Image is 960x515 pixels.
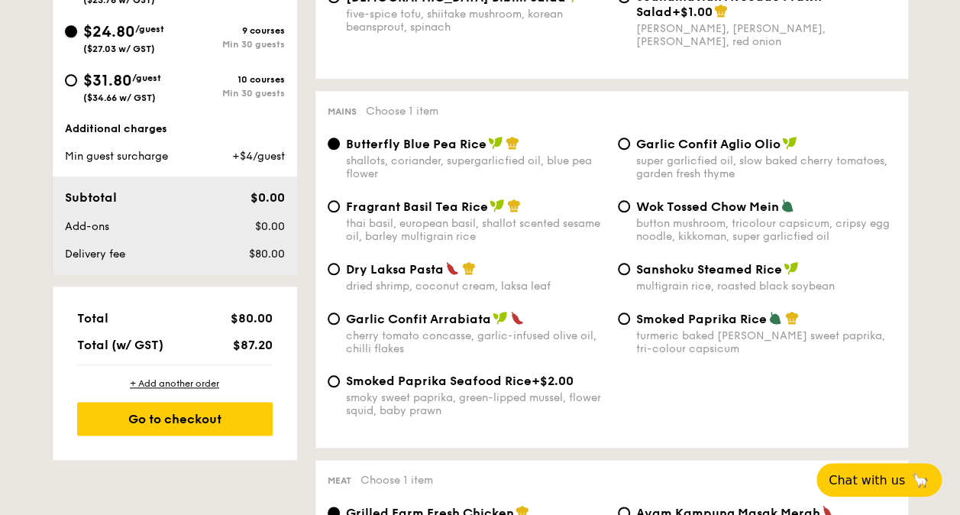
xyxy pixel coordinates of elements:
span: Choose 1 item [360,474,433,487]
span: /guest [132,73,161,83]
img: icon-vegan.f8ff3823.svg [493,311,508,325]
span: ($27.03 w/ GST) [83,44,155,54]
span: Wok Tossed Chow Mein [636,199,779,214]
input: Dry Laksa Pastadried shrimp, coconut cream, laksa leaf [328,263,340,275]
img: icon-vegetarian.fe4039eb.svg [768,311,782,325]
div: button mushroom, tricolour capsicum, cripsy egg noodle, kikkoman, super garlicfied oil [636,217,896,243]
img: icon-chef-hat.a58ddaea.svg [506,136,519,150]
input: Butterfly Blue Pea Riceshallots, coriander, supergarlicfied oil, blue pea flower [328,138,340,150]
span: Smoked Paprika Rice [636,312,767,326]
img: icon-vegetarian.fe4039eb.svg [781,199,794,212]
span: $0.00 [250,190,284,205]
div: + Add another order [77,377,273,390]
img: icon-chef-hat.a58ddaea.svg [507,199,521,212]
span: $80.00 [248,248,284,261]
span: $31.80 [83,72,132,90]
div: cherry tomato concasse, garlic-infused olive oil, chilli flakes [346,329,606,355]
span: Garlic Confit Aglio Olio [636,137,781,151]
span: +$2.00 [532,374,574,388]
span: $87.20 [232,338,272,352]
div: turmeric baked [PERSON_NAME] sweet paprika, tri-colour capsicum [636,329,896,355]
span: Meat [328,475,351,486]
div: multigrain rice, roasted black soybean [636,280,896,293]
div: 9 courses [175,25,285,36]
input: Wok Tossed Chow Meinbutton mushroom, tricolour capsicum, cripsy egg noodle, kikkoman, super garli... [618,200,630,212]
div: 10 courses [175,74,285,85]
img: icon-chef-hat.a58ddaea.svg [785,311,799,325]
div: Go to checkout [77,402,273,436]
div: dried shrimp, coconut cream, laksa leaf [346,280,606,293]
span: $0.00 [254,220,284,233]
span: 🦙 [911,471,929,489]
div: five-spice tofu, shiitake mushroom, korean beansprout, spinach [346,8,606,34]
input: Fragrant Basil Tea Ricethai basil, european basil, shallot scented sesame oil, barley multigrain ... [328,200,340,212]
span: Total (w/ GST) [77,338,163,352]
span: Mains [328,106,357,117]
span: +$1.00 [672,5,713,19]
span: Subtotal [65,190,117,205]
img: icon-vegan.f8ff3823.svg [488,136,503,150]
span: Sanshoku Steamed Rice [636,262,782,277]
img: icon-vegan.f8ff3823.svg [490,199,505,212]
span: Total [77,311,108,326]
img: icon-chef-hat.a58ddaea.svg [462,261,476,275]
span: Choose 1 item [366,105,438,118]
span: Chat with us [829,473,905,487]
div: shallots, coriander, supergarlicfied oil, blue pea flower [346,154,606,180]
div: Additional charges [65,121,285,137]
span: Fragrant Basil Tea Rice [346,199,488,214]
input: Smoked Paprika Riceturmeric baked [PERSON_NAME] sweet paprika, tri-colour capsicum [618,313,630,325]
input: $31.80/guest($34.66 w/ GST)10 coursesMin 30 guests [65,74,77,86]
input: Garlic Confit Aglio Oliosuper garlicfied oil, slow baked cherry tomatoes, garden fresh thyme [618,138,630,150]
span: $80.00 [230,311,272,326]
span: /guest [135,24,164,34]
img: icon-chef-hat.a58ddaea.svg [714,4,728,18]
span: Smoked Paprika Seafood Rice [346,374,532,388]
div: smoky sweet paprika, green-lipped mussel, flower squid, baby prawn [346,391,606,417]
span: $24.80 [83,23,135,41]
div: thai basil, european basil, shallot scented sesame oil, barley multigrain rice [346,217,606,243]
span: Min guest surcharge [65,150,168,163]
button: Chat with us🦙 [816,463,942,497]
div: super garlicfied oil, slow baked cherry tomatoes, garden fresh thyme [636,154,896,180]
img: icon-vegan.f8ff3823.svg [784,261,799,275]
span: ($34.66 w/ GST) [83,92,156,103]
div: Min 30 guests [175,88,285,99]
span: Delivery fee [65,248,125,261]
img: icon-spicy.37a8142b.svg [445,261,459,275]
div: [PERSON_NAME], [PERSON_NAME], [PERSON_NAME], red onion [636,22,896,48]
div: Min 30 guests [175,39,285,50]
input: Smoked Paprika Seafood Rice+$2.00smoky sweet paprika, green-lipped mussel, flower squid, baby prawn [328,375,340,387]
input: $24.80/guest($27.03 w/ GST)9 coursesMin 30 guests [65,25,77,37]
span: Garlic Confit Arrabiata [346,312,491,326]
span: +$4/guest [231,150,284,163]
input: Sanshoku Steamed Ricemultigrain rice, roasted black soybean [618,263,630,275]
span: Dry Laksa Pasta [346,262,444,277]
input: Garlic Confit Arrabiatacherry tomato concasse, garlic-infused olive oil, chilli flakes [328,313,340,325]
img: icon-spicy.37a8142b.svg [510,311,524,325]
img: icon-vegan.f8ff3823.svg [782,136,797,150]
span: Butterfly Blue Pea Rice [346,137,486,151]
span: Add-ons [65,220,109,233]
